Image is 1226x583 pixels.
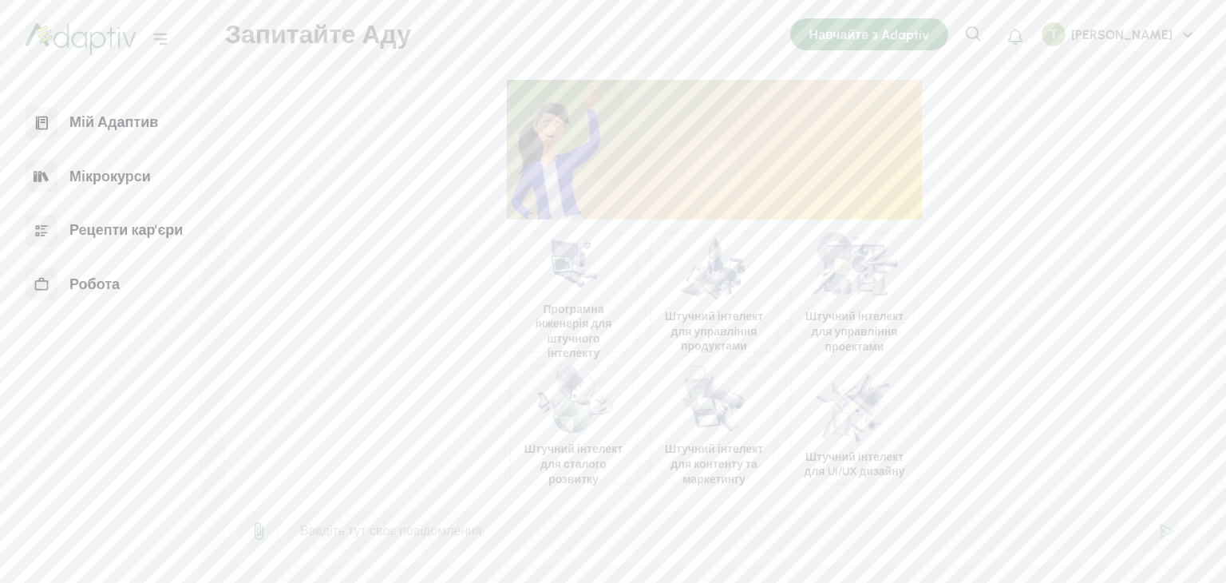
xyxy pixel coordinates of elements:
img: Штучний інтелект для контенту та маркетингу [678,363,750,436]
font: Штучний інтелект для управління продуктами [665,310,763,353]
font: Мій Адаптив [69,113,158,131]
font: Запитайте Аду [225,19,411,50]
font: Мікрокурси [69,168,151,185]
font: Рецепти кар'єри [69,221,183,239]
img: ACg8ocIFVli1D4En6rRFD0kuGtjKEwHWWbS1zW0Xq76-jEnS0hKKBg=s96-c [1042,22,1066,46]
font: Робота [69,276,120,293]
img: Штучний інтелект для управління проектами [806,230,903,303]
img: Штучний інтелект для UI/UX дизайну [806,371,903,444]
font: Штучний інтелект для UI/UX дизайну [805,450,905,479]
font: Штучний інтелект для сталого розвитку [524,442,623,486]
font: [PERSON_NAME] [1071,27,1173,42]
input: Введіть тут своє повідомлення [286,510,1190,552]
font: Штучний інтелект для управління проектами [805,310,904,353]
img: Ада [507,79,603,220]
img: Штучний інтелект для управління продуктами [678,231,751,303]
img: Штучний інтелект для сталого розвитку [525,363,623,436]
font: Штучний інтелект для контенту та маркетингу [665,442,763,486]
img: logo.872b5aafeb8bf5856602.png [26,23,136,55]
font: Навчайте з Adaptiv [809,27,929,42]
font: Програмна інженерія для штучного інтелекту [536,303,612,361]
img: Програмна інженерія для штучного інтелекту [537,224,610,296]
